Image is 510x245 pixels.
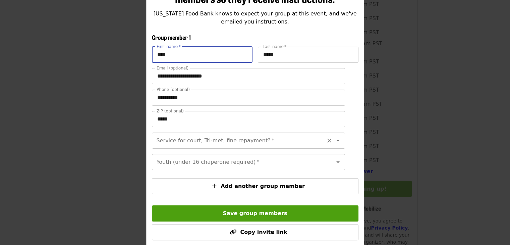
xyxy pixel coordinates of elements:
[157,109,184,113] label: ZIP (optional)
[152,224,358,240] button: Copy invite link
[333,157,343,167] button: Open
[263,45,286,49] label: Last name
[212,183,217,189] i: plus icon
[152,111,345,127] input: ZIP (optional)
[152,90,345,106] input: Phone (optional)
[229,229,236,235] i: link icon
[325,136,334,145] button: Clear
[240,229,287,235] span: Copy invite link
[221,183,305,189] span: Add another group member
[152,68,345,84] input: Email (optional)
[153,10,356,25] span: [US_STATE] Food Bank knows to expect your group at this event, and we've emailed you instructions.
[157,66,188,70] label: Email (optional)
[157,45,181,49] label: First name
[333,136,343,145] button: Open
[152,178,358,194] button: Add another group member
[223,210,287,216] span: Save group members
[152,33,191,42] span: Group member 1
[152,205,358,222] button: Save group members
[258,47,358,63] input: Last name
[152,47,252,63] input: First name
[157,88,190,92] label: Phone (optional)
